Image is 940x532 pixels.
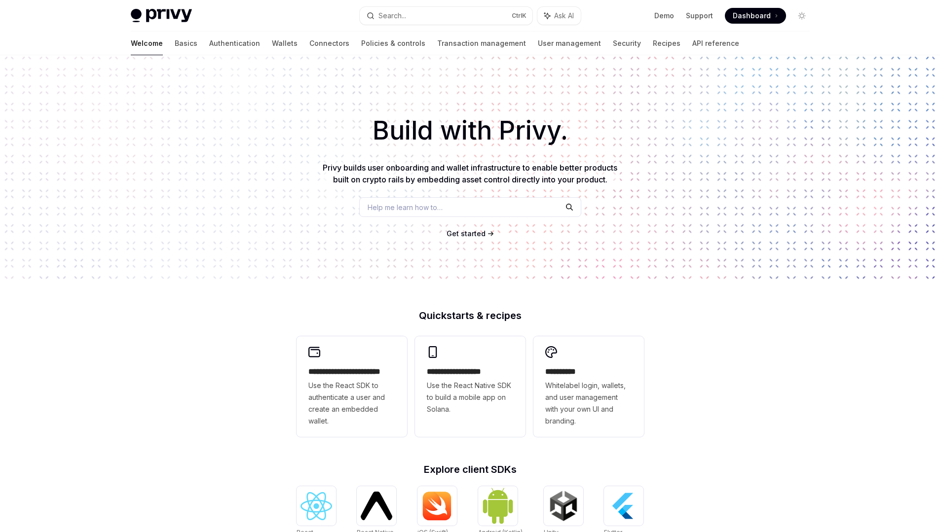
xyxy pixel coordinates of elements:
img: React [301,492,332,520]
a: Wallets [272,32,298,55]
a: Authentication [209,32,260,55]
span: Use the React SDK to authenticate a user and create an embedded wallet. [308,380,395,427]
a: **** **** **** ***Use the React Native SDK to build a mobile app on Solana. [415,336,526,437]
span: Use the React Native SDK to build a mobile app on Solana. [427,380,514,415]
span: Dashboard [733,11,771,21]
img: Unity [548,490,579,522]
a: Recipes [653,32,680,55]
a: Security [613,32,641,55]
a: Get started [447,229,486,239]
a: Policies & controls [361,32,425,55]
span: Privy builds user onboarding and wallet infrastructure to enable better products built on crypto ... [323,163,617,184]
span: Ask AI [554,11,574,21]
div: Search... [378,10,406,22]
a: Transaction management [437,32,526,55]
a: Demo [654,11,674,21]
button: Ask AI [537,7,581,25]
h1: Build with Privy. [16,111,924,150]
img: Flutter [608,490,639,522]
span: Help me learn how to… [368,202,443,213]
a: API reference [692,32,739,55]
span: Ctrl K [512,12,526,20]
a: Dashboard [725,8,786,24]
h2: Explore client SDKs [297,464,644,474]
img: React Native [361,492,392,520]
a: **** *****Whitelabel login, wallets, and user management with your own UI and branding. [533,336,644,437]
span: Get started [447,229,486,238]
img: light logo [131,9,192,23]
img: Android (Kotlin) [482,487,514,524]
a: Support [686,11,713,21]
button: Toggle dark mode [794,8,810,24]
span: Whitelabel login, wallets, and user management with your own UI and branding. [545,380,632,427]
a: User management [538,32,601,55]
img: iOS (Swift) [421,491,453,521]
h2: Quickstarts & recipes [297,311,644,320]
a: Basics [175,32,197,55]
button: Search...CtrlK [360,7,532,25]
a: Connectors [309,32,349,55]
a: Welcome [131,32,163,55]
